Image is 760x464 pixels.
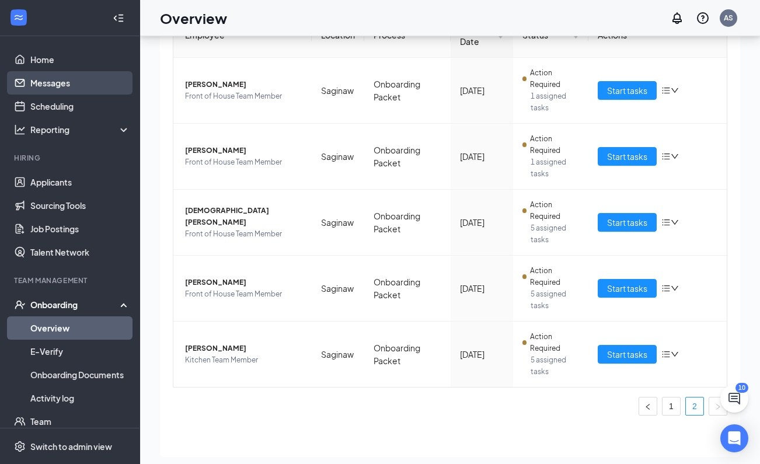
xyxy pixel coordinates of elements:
div: AS [724,13,733,23]
span: Action Required [530,265,579,288]
div: Team Management [14,275,128,285]
a: Activity log [30,386,130,410]
span: bars [661,152,671,161]
span: Front of House Team Member [185,156,302,168]
span: Front of House Team Member [185,90,302,102]
svg: WorkstreamLogo [13,12,25,23]
button: right [709,397,727,416]
button: Start tasks [598,345,657,364]
div: [DATE] [460,348,504,361]
span: Action Required [530,133,579,156]
a: Overview [30,316,130,340]
span: Action Required [530,331,579,354]
a: Sourcing Tools [30,194,130,217]
div: Onboarding [30,299,120,311]
span: [PERSON_NAME] [185,79,302,90]
a: 2 [686,397,703,415]
div: [DATE] [460,84,504,97]
a: 1 [663,397,680,415]
span: Start tasks [607,84,647,97]
td: Saginaw [312,124,364,190]
button: Start tasks [598,213,657,232]
span: Kitchen Team Member [185,354,302,366]
span: 1 assigned tasks [531,156,579,180]
span: bars [661,86,671,95]
div: 10 [735,383,748,393]
svg: ChatActive [727,392,741,406]
td: Onboarding Packet [364,190,451,256]
td: Saginaw [312,190,364,256]
div: Open Intercom Messenger [720,424,748,452]
li: Previous Page [639,397,657,416]
a: Scheduling [30,95,130,118]
span: bars [661,284,671,293]
a: Home [30,48,130,71]
div: Hiring [14,153,128,163]
span: Front of House Team Member [185,228,302,240]
span: 1 assigned tasks [531,90,579,114]
td: Saginaw [312,256,364,322]
div: [DATE] [460,282,504,295]
span: down [671,218,679,226]
span: down [671,284,679,292]
div: [DATE] [460,150,504,163]
svg: Analysis [14,124,26,135]
button: ChatActive [720,385,748,413]
span: 5 assigned tasks [531,222,579,246]
svg: UserCheck [14,299,26,311]
td: Saginaw [312,322,364,387]
span: Start tasks [607,282,647,295]
svg: Notifications [670,11,684,25]
td: Onboarding Packet [364,124,451,190]
div: [DATE] [460,216,504,229]
svg: QuestionInfo [696,11,710,25]
span: [PERSON_NAME] [185,343,302,354]
span: bars [661,350,671,359]
a: Messages [30,71,130,95]
span: down [671,86,679,95]
li: Next Page [709,397,727,416]
td: Saginaw [312,58,364,124]
svg: Collapse [113,12,124,24]
td: Onboarding Packet [364,58,451,124]
a: Onboarding Documents [30,363,130,386]
span: 5 assigned tasks [531,354,579,378]
h1: Overview [160,8,227,28]
td: Onboarding Packet [364,322,451,387]
span: Start tasks [607,348,647,361]
button: left [639,397,657,416]
span: Action Required [530,199,579,222]
span: Front of House Team Member [185,288,302,300]
div: Switch to admin view [30,441,112,452]
span: [PERSON_NAME] [185,277,302,288]
a: E-Verify [30,340,130,363]
div: Reporting [30,124,131,135]
button: Start tasks [598,81,657,100]
button: Start tasks [598,147,657,166]
span: down [671,350,679,358]
span: right [714,403,721,410]
a: Applicants [30,170,130,194]
span: Start tasks [607,150,647,163]
span: 5 assigned tasks [531,288,579,312]
span: left [644,403,651,410]
a: Talent Network [30,240,130,264]
span: [DEMOGRAPHIC_DATA][PERSON_NAME] [185,205,302,228]
td: Onboarding Packet [364,256,451,322]
svg: Settings [14,441,26,452]
span: Start tasks [607,216,647,229]
li: 2 [685,397,704,416]
a: Job Postings [30,217,130,240]
span: Action Required [530,67,579,90]
li: 1 [662,397,681,416]
button: Start tasks [598,279,657,298]
span: down [671,152,679,161]
a: Team [30,410,130,433]
span: bars [661,218,671,227]
span: [PERSON_NAME] [185,145,302,156]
